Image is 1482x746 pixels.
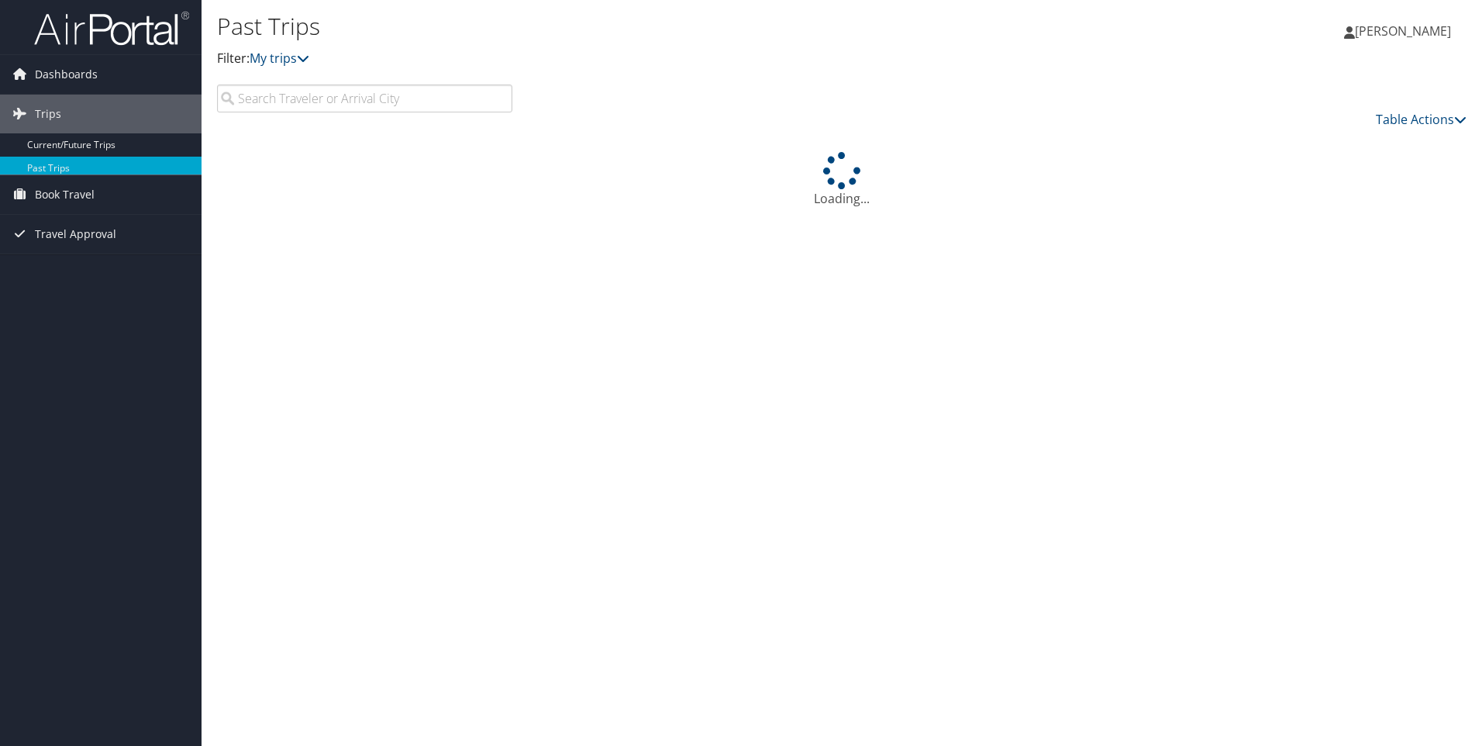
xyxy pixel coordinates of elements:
span: Trips [35,95,61,133]
a: My trips [250,50,309,67]
p: Filter: [217,49,1050,69]
a: [PERSON_NAME] [1344,8,1466,54]
span: Travel Approval [35,215,116,254]
span: Book Travel [35,175,95,214]
h1: Past Trips [217,10,1050,43]
a: Table Actions [1376,111,1466,128]
input: Search Traveler or Arrival City [217,85,512,112]
img: airportal-logo.png [34,10,189,47]
div: Loading... [217,152,1466,208]
span: [PERSON_NAME] [1355,22,1451,40]
span: Dashboards [35,55,98,94]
